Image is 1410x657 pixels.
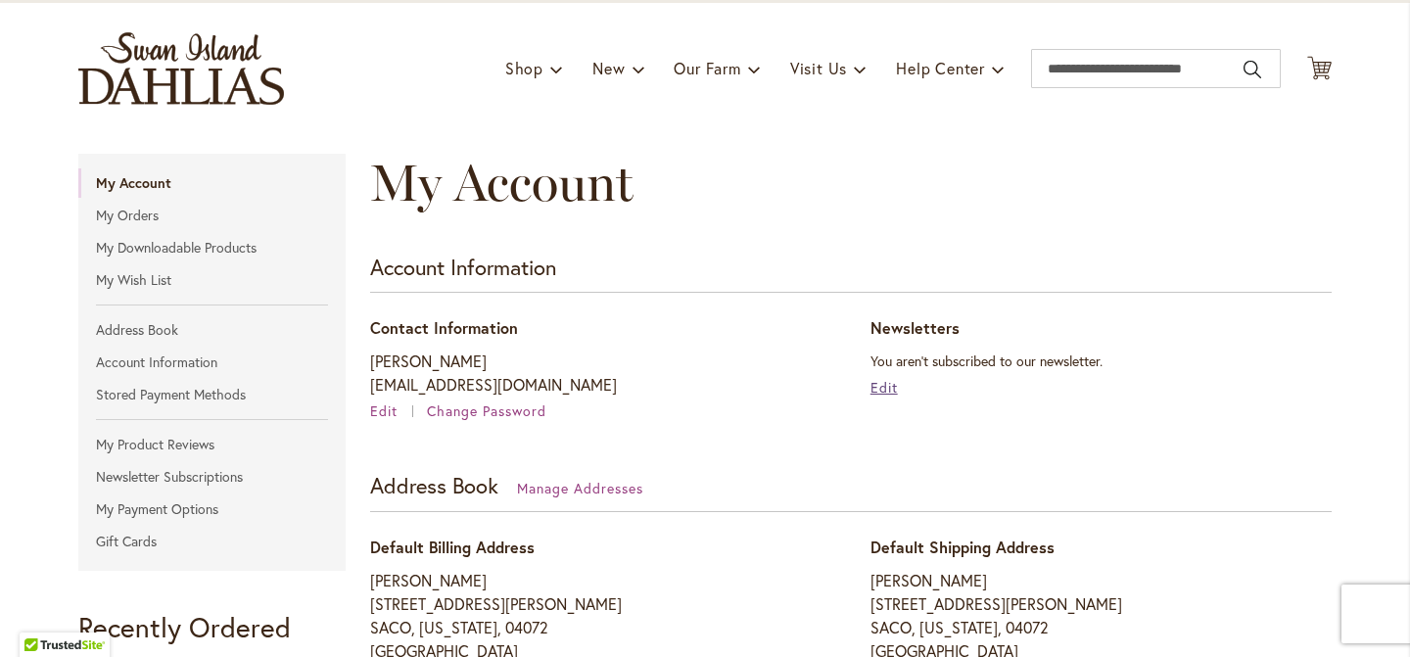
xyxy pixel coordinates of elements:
span: Shop [505,58,543,78]
a: Manage Addresses [517,479,643,497]
strong: My Account [78,168,346,198]
a: My Product Reviews [78,430,346,459]
a: Account Information [78,348,346,377]
span: My Account [370,152,634,213]
a: My Payment Options [78,494,346,524]
a: Edit [370,401,423,420]
span: Our Farm [674,58,740,78]
a: My Downloadable Products [78,233,346,262]
span: Visit Us [790,58,847,78]
span: Edit [370,401,398,420]
span: Contact Information [370,317,518,338]
a: My Orders [78,201,346,230]
a: Newsletter Subscriptions [78,462,346,492]
strong: Recently Ordered [78,609,291,645]
a: Address Book [78,315,346,345]
strong: Address Book [370,471,498,499]
span: Default Shipping Address [870,537,1055,557]
a: store logo [78,32,284,105]
a: Stored Payment Methods [78,380,346,409]
span: Newsletters [870,317,960,338]
iframe: Launch Accessibility Center [15,587,70,642]
p: [PERSON_NAME] [EMAIL_ADDRESS][DOMAIN_NAME] [370,350,831,397]
a: Change Password [427,401,546,420]
span: Help Center [896,58,985,78]
strong: Account Information [370,253,556,281]
a: My Wish List [78,265,346,295]
span: Default Billing Address [370,537,535,557]
a: Gift Cards [78,527,346,556]
span: New [592,58,625,78]
a: Edit [870,378,898,397]
p: You aren't subscribed to our newsletter. [870,350,1332,373]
